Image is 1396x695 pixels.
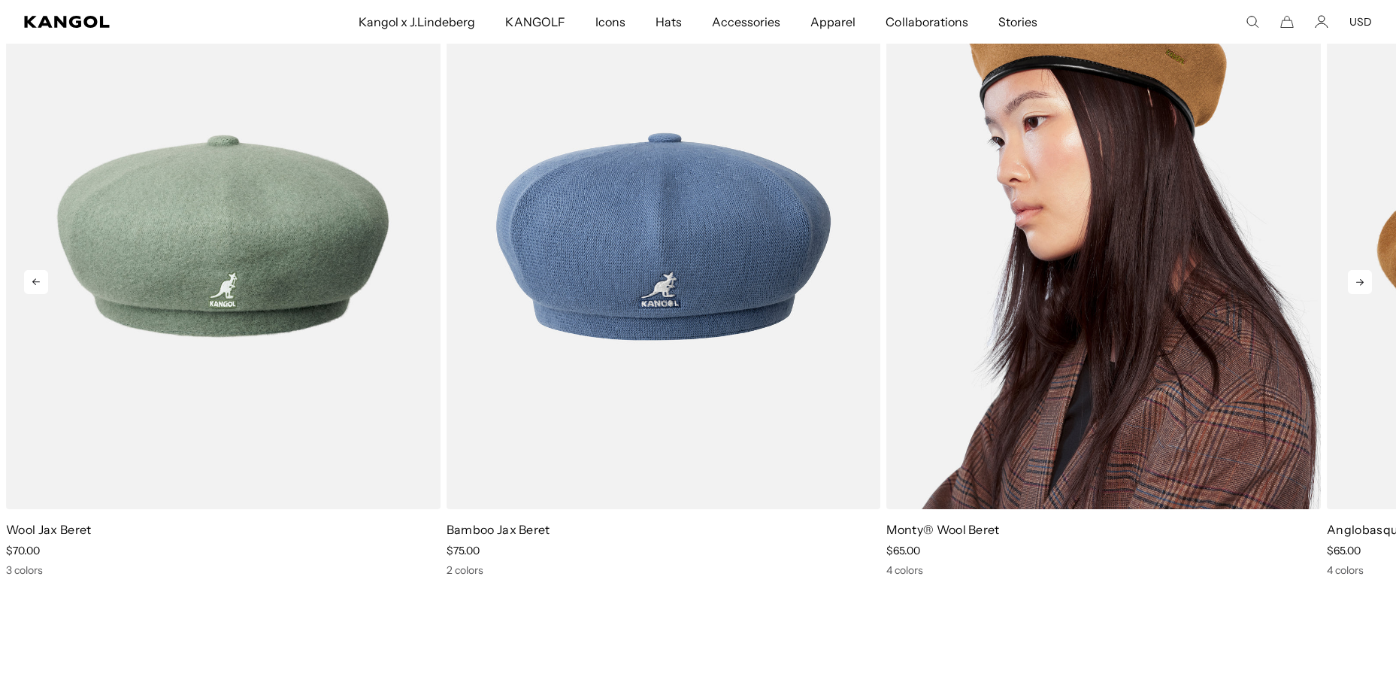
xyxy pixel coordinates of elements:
[6,544,40,557] span: $70.00
[447,522,550,537] a: Bamboo Jax Beret
[886,544,920,557] span: $65.00
[6,522,91,537] a: Wool Jax Beret
[1315,15,1328,29] a: Account
[1280,15,1294,29] button: Cart
[447,544,480,557] span: $75.00
[1349,15,1372,29] button: USD
[24,16,237,28] a: Kangol
[447,563,881,577] div: 2 colors
[1246,15,1259,29] summary: Search here
[886,563,1321,577] div: 4 colors
[1327,544,1361,557] span: $65.00
[886,522,999,537] a: Monty® Wool Beret
[6,563,441,577] div: 3 colors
